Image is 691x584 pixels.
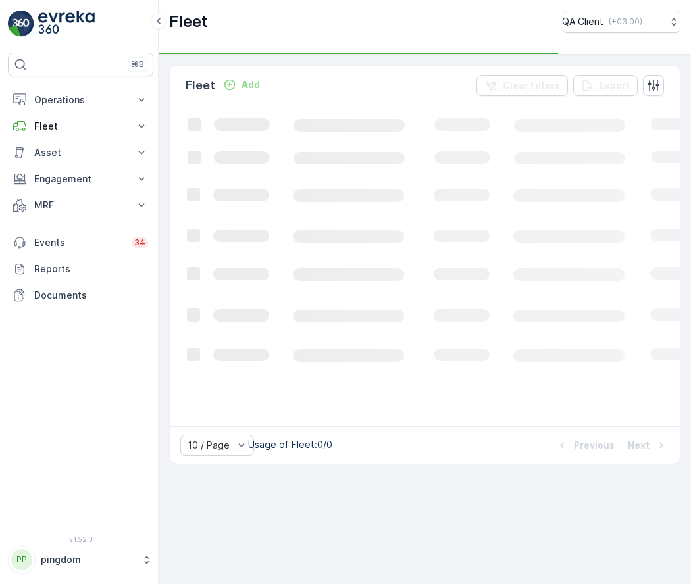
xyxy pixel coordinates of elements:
[34,199,127,212] p: MRF
[8,282,153,308] a: Documents
[476,75,568,96] button: Clear Filters
[8,546,153,573] button: PPpingdom
[242,78,260,91] p: Add
[131,59,144,70] p: ⌘B
[169,11,208,32] p: Fleet
[34,289,148,302] p: Documents
[134,237,145,248] p: 34
[554,437,616,453] button: Previous
[248,438,332,451] p: Usage of Fleet : 0/0
[600,79,630,92] p: Export
[574,439,615,452] p: Previous
[8,139,153,166] button: Asset
[34,146,127,159] p: Asset
[11,549,32,570] div: PP
[628,439,650,452] p: Next
[8,230,153,256] a: Events34
[41,553,135,566] p: pingdom
[562,11,680,33] button: QA Client(+03:00)
[627,437,669,453] button: Next
[503,79,560,92] p: Clear Filters
[34,172,127,185] p: Engagement
[573,75,638,96] button: Export
[8,256,153,282] a: Reports
[38,11,95,37] img: logo_light-DOdMpM7g.png
[562,15,603,28] p: QA Client
[8,87,153,113] button: Operations
[8,11,34,37] img: logo
[8,192,153,218] button: MRF
[218,77,265,93] button: Add
[34,93,127,107] p: Operations
[34,236,124,249] p: Events
[186,76,215,95] p: Fleet
[609,16,642,27] p: ( +03:00 )
[8,113,153,139] button: Fleet
[8,535,153,543] span: v 1.52.3
[34,262,148,276] p: Reports
[8,166,153,192] button: Engagement
[34,120,127,133] p: Fleet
